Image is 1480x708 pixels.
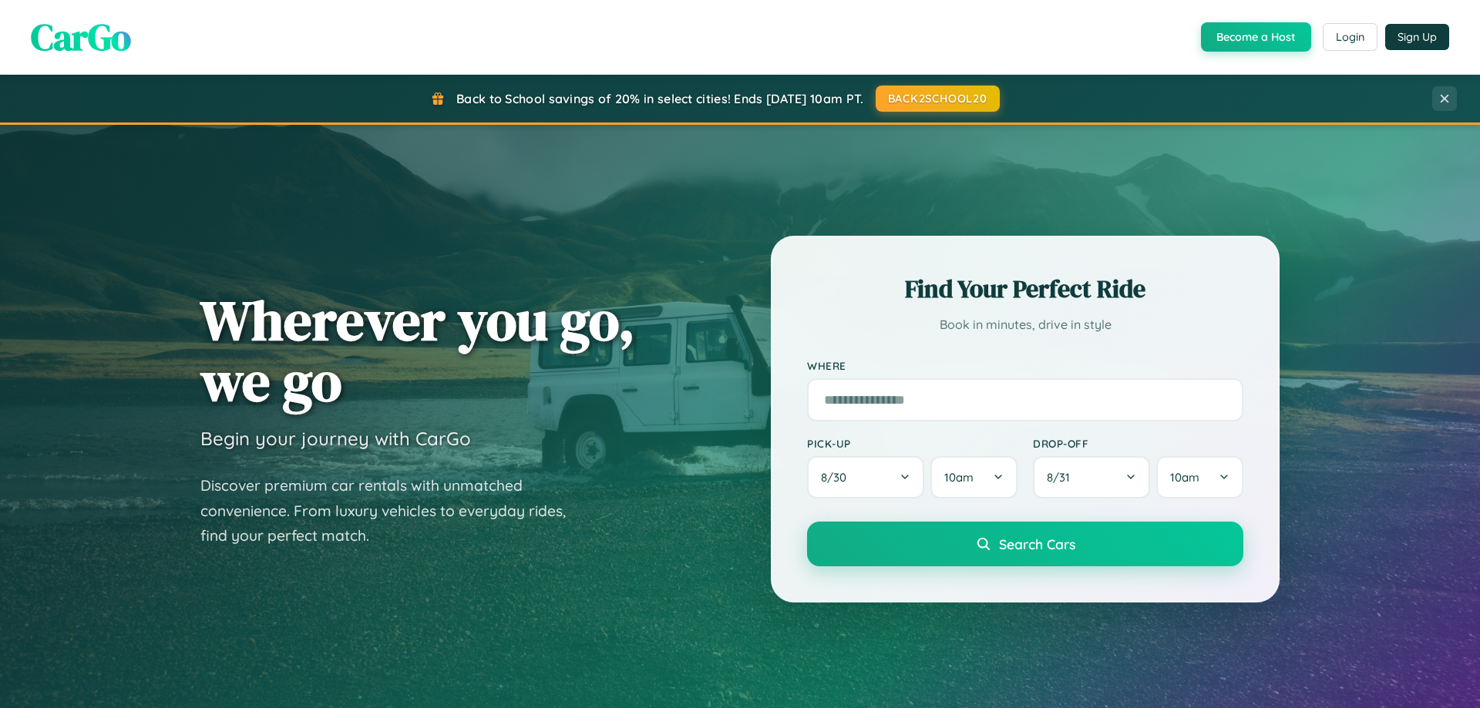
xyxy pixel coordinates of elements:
label: Pick-up [807,437,1017,450]
button: 10am [1156,456,1243,498]
button: Login [1323,23,1377,51]
span: 10am [944,470,974,485]
h1: Wherever you go, we go [200,290,635,411]
button: Become a Host [1201,22,1311,52]
p: Discover premium car rentals with unmatched convenience. From luxury vehicles to everyday rides, ... [200,473,586,549]
button: BACK2SCHOOL20 [876,86,1000,112]
button: 8/30 [807,456,924,498]
span: 8 / 31 [1047,470,1078,485]
button: Sign Up [1385,24,1449,50]
h3: Begin your journey with CarGo [200,427,471,450]
h2: Find Your Perfect Ride [807,272,1243,306]
span: Back to School savings of 20% in select cities! Ends [DATE] 10am PT. [456,91,863,106]
button: 10am [930,456,1017,498]
span: 10am [1170,470,1199,485]
span: CarGo [31,12,131,62]
label: Drop-off [1033,437,1243,450]
button: 8/31 [1033,456,1150,498]
p: Book in minutes, drive in style [807,314,1243,336]
label: Where [807,359,1243,372]
span: 8 / 30 [821,470,854,485]
span: Search Cars [999,535,1075,552]
button: Search Cars [807,522,1243,566]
